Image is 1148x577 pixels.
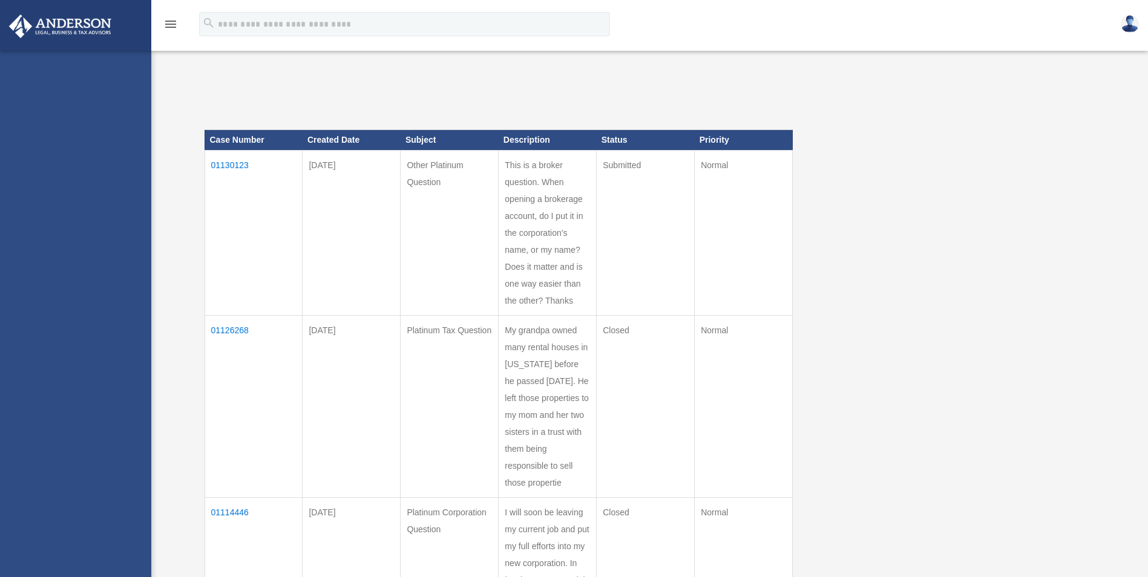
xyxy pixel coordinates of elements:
th: Priority [695,130,793,151]
i: menu [163,17,178,31]
img: Anderson Advisors Platinum Portal [5,15,115,38]
img: User Pic [1121,15,1139,33]
th: Created Date [303,130,401,151]
td: Normal [695,151,793,316]
td: This is a broker question. When opening a brokerage account, do I put it in the corporation's nam... [499,151,597,316]
th: Description [499,130,597,151]
a: menu [163,21,178,31]
td: [DATE] [303,316,401,498]
td: Normal [695,316,793,498]
i: search [202,16,215,30]
td: Closed [597,316,695,498]
td: Platinum Tax Question [401,316,499,498]
td: Other Platinum Question [401,151,499,316]
td: 01126268 [205,316,303,498]
td: My grandpa owned many rental houses in [US_STATE] before he passed [DATE]. He left those properti... [499,316,597,498]
td: [DATE] [303,151,401,316]
th: Subject [401,130,499,151]
td: Submitted [597,151,695,316]
td: 01130123 [205,151,303,316]
th: Status [597,130,695,151]
th: Case Number [205,130,303,151]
